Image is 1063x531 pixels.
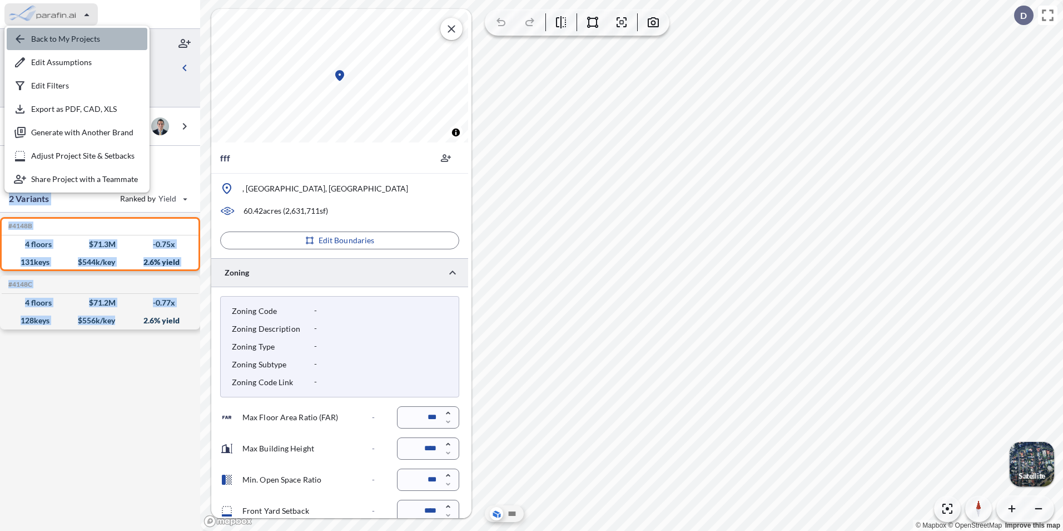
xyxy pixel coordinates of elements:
[9,192,49,205] p: 2 Variants
[232,377,310,388] p: Zoning Code Link
[314,306,317,316] p: -
[31,151,135,161] p: Adjust Project Site & Setbacks
[6,281,32,288] h5: Click to copy the code
[31,174,138,184] p: Share Project with a Teammate
[242,474,321,485] p: Min. Open Space Ratio
[1019,471,1045,480] p: Satellite
[232,323,310,335] p: Zoning Description
[151,117,169,135] img: user logo
[203,515,252,528] a: Mapbox homepage
[1010,442,1054,486] button: Switcher ImageSatellite
[7,121,147,144] button: Generate with Another Brand
[319,235,375,246] p: Edit Boundaries
[449,126,463,139] button: Toggle attribution
[333,69,346,82] div: Map marker
[220,232,459,249] button: Edit Boundaries
[232,359,310,370] p: Zoning Subtype
[31,81,69,91] p: Edit Filters
[242,412,339,423] p: Max Floor Area Ratio (FAR)
[232,306,310,317] p: Zoning Code
[490,507,503,520] button: Aerial View
[372,475,375,485] p: -
[314,323,317,333] div: -
[314,341,317,351] p: -
[7,98,147,120] button: Export as PDF, CAD, XLS
[372,412,375,422] p: -
[7,145,147,167] button: Adjust Project Site & Setbacks
[220,151,230,165] p: fff
[6,222,32,230] h5: Click to copy the code
[372,444,375,454] p: -
[31,104,117,114] p: Export as PDF, CAD, XLS
[1005,522,1060,529] a: Improve this map
[211,9,468,142] canvas: Map
[7,51,147,73] button: Edit Assumptions
[505,507,519,520] button: Site Plan
[31,127,133,137] p: Generate with Another Brand
[372,506,375,516] p: -
[244,205,328,217] p: 60.42 acres ( 2,631,711 sf)
[232,341,310,352] p: Zoning Type
[7,168,147,190] button: Share Project with a Teammate
[31,57,92,67] p: Edit Assumptions
[314,359,317,369] p: -
[242,505,309,517] p: Front Yard Setback
[158,193,177,204] span: Yield
[7,75,147,97] button: Edit Filters
[948,522,1002,529] a: OpenStreetMap
[453,126,459,139] span: Toggle attribution
[1020,11,1027,21] p: D
[111,190,195,208] button: Ranked by Yield
[7,28,147,50] button: Back to My Projects
[314,377,317,387] p: -
[242,183,408,194] p: , [GEOGRAPHIC_DATA], [GEOGRAPHIC_DATA]
[1010,442,1054,486] img: Switcher Image
[242,443,314,454] p: Max Building Height
[916,522,946,529] a: Mapbox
